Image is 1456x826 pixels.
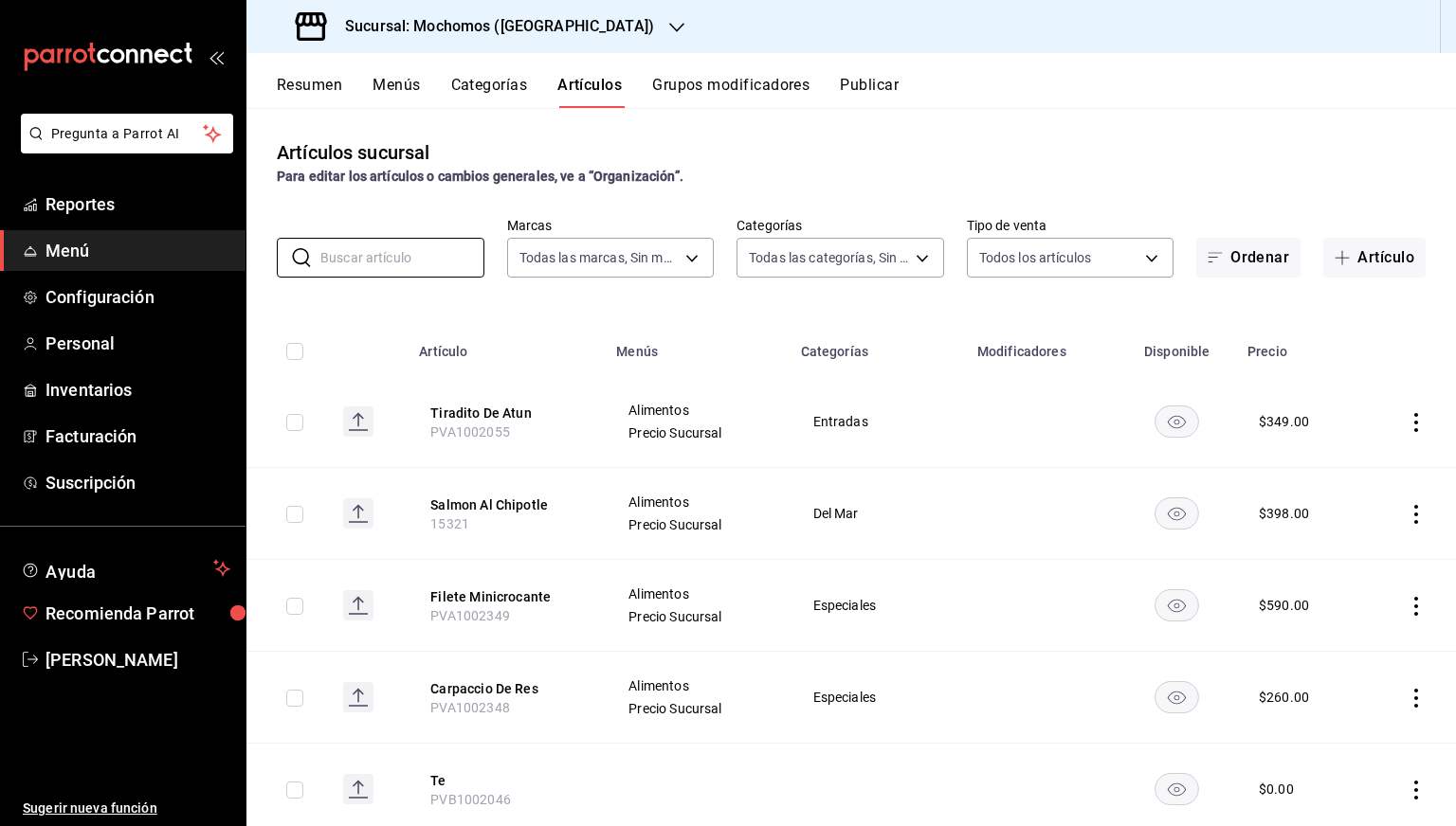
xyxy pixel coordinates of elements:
button: actions [1407,505,1426,524]
span: Todos los artículos [979,248,1092,267]
button: availability-product [1155,497,1199,530]
button: availability-product [1155,681,1199,713]
span: Ayuda [45,557,206,580]
span: Sugerir nueva función [23,799,230,818]
span: Recomienda Parrot [45,601,230,626]
span: Personal [45,331,230,356]
label: Tipo de venta [967,219,1174,232]
div: $ 398.00 [1259,504,1309,523]
th: Precio [1236,315,1361,376]
h3: Sucursal: Mochomos ([GEOGRAPHIC_DATA]) [330,15,654,38]
button: Artículos [557,76,622,108]
span: Suscripción [45,470,230,495]
span: Alimentos [628,679,765,692]
span: PVB1002046 [430,792,511,807]
th: Artículo [408,315,605,376]
span: PVA1002055 [430,424,510,440]
span: Especiales [813,691,942,704]
div: $ 349.00 [1259,412,1309,431]
span: Configuración [45,284,230,310]
button: Resumen [277,76,342,108]
button: actions [1407,597,1426,616]
input: Buscar artículo [320,239,484,277]
span: Alimentos [628,587,765,601]
button: Pregunta a Parrot AI [21,114,233,153]
button: availability-product [1155,773,1199,805]
span: [PERSON_NAME] [45,647,230,673]
a: Pregunta a Parrot AI [13,137,233,157]
label: Categorías [737,219,944,232]
th: Categorías [790,315,966,376]
span: Alimentos [628,404,765,417]
span: Entradas [813,415,942,428]
span: Facturación [45,423,230,449]
button: edit-product-location [430,495,582,514]
button: edit-product-location [430,679,582,698]
button: Ordenar [1196,238,1301,278]
button: Publicar [840,76,899,108]
button: Categorías [451,76,528,108]
button: Grupos modificadores [652,76,810,108]
button: actions [1407,781,1426,799]
button: actions [1407,413,1426,432]
span: Del Mar [813,507,942,520]
label: Marcas [507,219,715,232]
span: Pregunta a Parrot AI [51,124,204,144]
div: Artículos sucursal [277,138,429,167]
th: Menús [605,315,789,376]
span: Precio Sucursal [628,426,765,440]
th: Modificadores [966,315,1119,376]
div: $ 590.00 [1259,596,1309,615]
span: Inventarios [45,377,230,403]
button: edit-product-location [430,587,582,606]
div: $ 260.00 [1259,688,1309,707]
div: navigation tabs [277,76,1456,108]
button: edit-product-location [430,771,582,790]
span: Todas las marcas, Sin marca [519,248,680,267]
span: PVA1002348 [430,700,510,715]
button: actions [1407,689,1426,708]
button: open_drawer_menu [209,49,224,64]
div: $ 0.00 [1259,780,1294,799]
span: Precio Sucursal [628,518,765,531]
span: Precio Sucursal [628,702,765,715]
span: 15321 [430,516,469,531]
span: Reportes [45,191,230,217]
span: Especiales [813,599,942,612]
button: Artículo [1323,238,1426,278]
button: Menús [373,76,420,108]
span: Todas las categorías, Sin categoría [749,248,909,267]
button: availability-product [1155,405,1199,438]
span: Precio Sucursal [628,610,765,623]
span: Menú [45,238,230,263]
strong: Para editar los artículos o cambios generales, ve a “Organización”. [277,169,683,184]
button: availability-product [1155,589,1199,621]
span: Alimentos [628,495,765,509]
th: Disponible [1118,315,1235,376]
button: edit-product-location [430,404,582,422]
span: PVA1002349 [430,608,510,623]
